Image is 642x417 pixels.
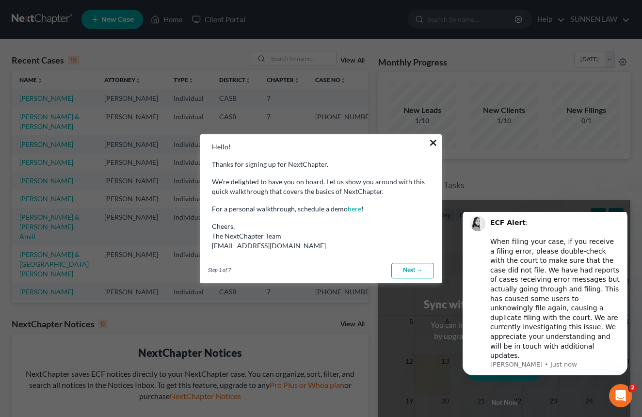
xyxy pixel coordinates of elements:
[212,231,430,241] div: The NextChapter Team
[42,1,172,147] div: Message content
[391,263,434,278] a: Next →
[212,204,430,214] p: For a personal walkthrough, schedule a demo !
[348,205,361,213] a: here
[448,212,642,412] iframe: Intercom notifications message
[629,384,637,392] span: 2
[42,148,172,157] p: Message from Lindsey, sent Just now
[609,384,632,407] iframe: Intercom live chat
[429,135,438,150] button: ×
[212,177,430,196] p: We’re delighted to have you on board. Let us show you around with this quick walkthrough that cov...
[22,4,37,19] img: Profile image for Lindsey
[208,266,231,274] span: Step 1 of 7
[42,7,78,15] b: ECF Alert
[212,142,430,152] p: Hello!
[42,6,172,149] div: : ​ When filing your case, if you receive a filing error, please double-check with the court to m...
[212,241,430,251] div: [EMAIL_ADDRESS][DOMAIN_NAME]
[212,222,430,251] div: Cheers,
[212,160,430,169] p: Thanks for signing up for NextChapter.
